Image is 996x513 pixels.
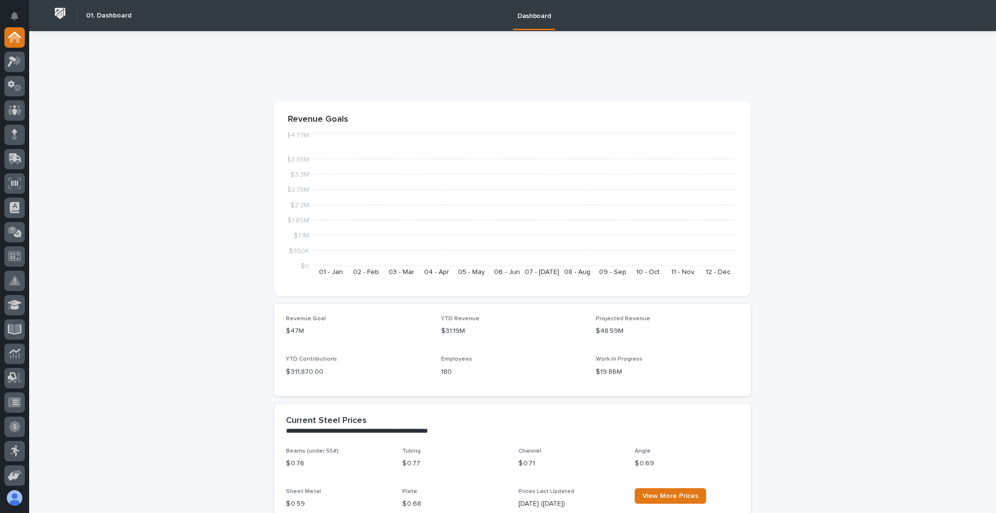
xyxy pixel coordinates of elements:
[518,499,623,509] p: [DATE] ([DATE])
[494,269,520,275] text: 06 - Jun
[564,269,590,275] text: 08 - Aug
[51,4,69,22] img: Workspace Logo
[286,156,309,163] tspan: $3.85M
[596,356,642,362] span: Work in Progress
[441,316,480,322] span: YTD Revenue
[286,367,429,377] p: $ 311,870.00
[518,448,541,454] span: Channel
[12,12,25,27] div: Notifications
[599,269,626,275] text: 09 - Sep
[286,448,338,454] span: Beams (under 55#)
[4,6,25,26] button: Notifications
[286,132,309,139] tspan: $4.77M
[441,326,585,336] p: $31.19M
[290,171,309,178] tspan: $3.3M
[289,247,309,254] tspan: $550K
[441,367,585,377] p: 180
[286,416,367,426] h2: Current Steel Prices
[286,326,429,336] p: $47M
[458,269,485,275] text: 05 - May
[441,356,472,362] span: Employees
[636,269,659,275] text: 10 - Oct
[596,326,739,336] p: $48.59M
[596,316,650,322] span: Projected Revenue
[706,269,730,275] text: 12 - Dec
[286,356,337,362] span: YTD Contributions
[518,458,623,469] p: $ 0.71
[635,448,651,454] span: Angle
[287,186,309,193] tspan: $2.75M
[518,489,574,495] span: Prices Last Updated
[671,269,694,275] text: 11 - Nov
[353,269,379,275] text: 02 - Feb
[301,263,309,270] tspan: $0
[424,269,449,275] text: 04 - Apr
[402,448,421,454] span: Tubing
[290,202,309,208] tspan: $2.2M
[525,269,559,275] text: 07 - [DATE]
[402,489,417,495] span: Plate
[294,232,309,239] tspan: $1.1M
[402,458,507,469] p: $ 0.77
[286,489,321,495] span: Sheet Metal
[642,493,698,499] span: View More Prices
[287,217,309,224] tspan: $1.65M
[635,458,739,469] p: $ 0.69
[635,488,706,504] a: View More Prices
[596,367,739,377] p: $19.86M
[286,458,391,469] p: $ 0.76
[4,488,25,508] button: users-avatar
[402,499,507,509] p: $ 0.68
[288,114,737,125] p: Revenue Goals
[319,269,343,275] text: 01 - Jan
[86,12,131,20] h2: 01. Dashboard
[286,499,391,509] p: $ 0.59
[286,316,326,322] span: Revenue Goal
[389,269,414,275] text: 03 - Mar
